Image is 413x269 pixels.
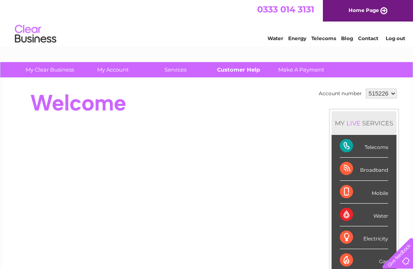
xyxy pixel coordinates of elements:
a: Blog [341,35,353,41]
div: Water [340,204,388,226]
a: Services [141,62,210,77]
div: Clear Business is a trading name of Verastar Limited (registered in [GEOGRAPHIC_DATA] No. 3667643... [12,5,402,40]
a: My Account [79,62,147,77]
td: Account number [317,86,364,101]
a: Water [267,35,283,41]
a: Make A Payment [267,62,335,77]
div: MY SERVICES [332,111,396,135]
div: Mobile [340,181,388,204]
a: Customer Help [204,62,272,77]
a: 0333 014 3131 [257,4,314,14]
div: LIVE [345,119,362,127]
a: Contact [358,35,378,41]
div: Electricity [340,226,388,249]
a: Log out [386,35,405,41]
div: Telecoms [340,135,388,158]
a: My Clear Business [16,62,84,77]
img: logo.png [14,22,57,47]
div: Broadband [340,158,388,180]
a: Energy [288,35,306,41]
a: Telecoms [311,35,336,41]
